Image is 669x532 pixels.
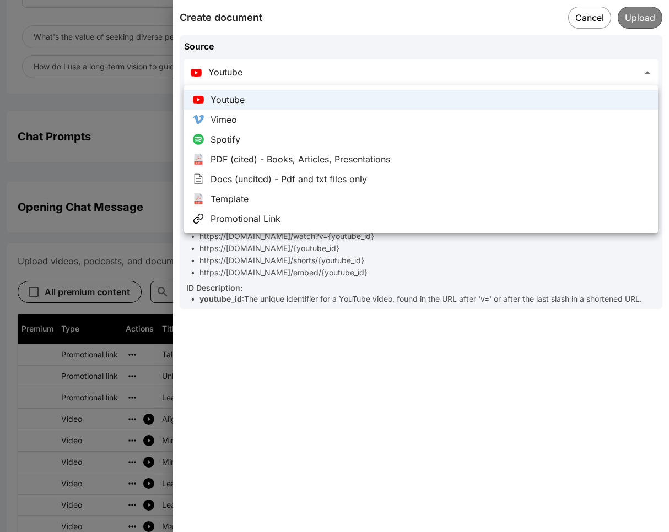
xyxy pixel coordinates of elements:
img: Vimeo [193,114,204,125]
div: PDF (cited) - Books, Articles, Presentations [211,153,390,166]
img: Youtube [193,94,204,105]
div: Spotify [211,133,240,146]
div: Docs (uncited) - Pdf and txt files only [211,172,367,186]
div: Youtube [211,93,245,106]
div: Vimeo [211,113,237,126]
img: Promotional Link [193,213,204,224]
div: Template [211,192,249,205]
div: Promotional Link [211,212,280,225]
img: PDF (cited) - Books, Articles, Presentations [193,154,204,165]
img: Spotify [193,134,204,145]
img: Template [193,193,204,204]
img: Docs (uncited) - Pdf and txt files only [193,173,204,184]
